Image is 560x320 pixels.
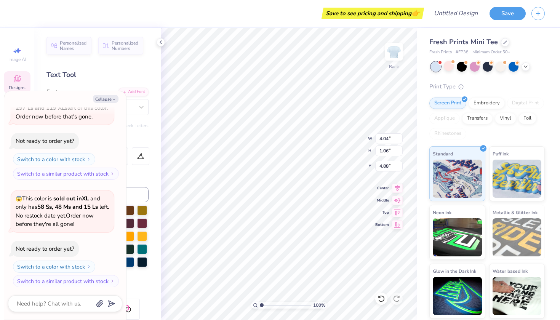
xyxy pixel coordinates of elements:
img: Switch to a similar product with stock [110,279,115,283]
div: Rhinestones [429,128,466,139]
div: Vinyl [495,113,516,124]
div: Foil [518,113,536,124]
span: Fresh Prints [429,49,452,56]
div: Add Font [118,88,149,96]
span: Minimum Order: 50 + [472,49,510,56]
div: Save to see pricing and shipping [323,8,422,19]
img: Glow in the Dark Ink [433,277,482,315]
span: Personalized Numbers [112,40,139,51]
strong: 58 Ss, 48 Ms and 15 Ls [37,203,98,211]
span: Image AI [8,56,26,62]
div: Back [389,63,399,70]
span: Top [375,210,389,215]
button: Switch to a similar product with stock [13,275,119,287]
span: Glow in the Dark Ink [433,267,476,275]
span: Neon Ink [433,208,451,216]
button: Switch to a color with stock [13,153,95,165]
img: Standard [433,160,482,198]
div: Not ready to order yet? [16,137,74,145]
img: Puff Ink [493,160,542,198]
span: Fresh Prints Mini Tee [429,37,498,46]
img: Neon Ink [433,218,482,256]
div: Embroidery [469,98,505,109]
span: There are only left of this color. Order now before that's gone. [16,96,108,120]
span: 👉 [411,8,420,18]
span: Middle [375,198,389,203]
strong: sold out in XL [53,195,89,202]
span: 100 % [313,302,325,309]
span: Puff Ink [493,150,509,158]
span: Water based Ink [493,267,528,275]
span: This color is and only has left . No restock date yet. Order now before they're all gone! [16,195,109,228]
span: Metallic & Glitter Ink [493,208,538,216]
button: Collapse [93,95,118,103]
div: Not ready to order yet? [16,245,74,253]
div: Digital Print [507,98,544,109]
div: Text Tool [46,70,149,80]
img: Back [386,44,402,59]
img: Water based Ink [493,277,542,315]
span: 😱 [16,195,22,202]
span: Center [375,186,389,191]
img: Switch to a color with stock [86,157,91,162]
span: Standard [433,150,453,158]
label: Font [46,88,58,96]
div: Applique [429,113,460,124]
input: Untitled Design [428,6,484,21]
button: Save [490,7,526,20]
span: Bottom [375,222,389,227]
div: Print Type [429,82,545,91]
img: Metallic & Glitter Ink [493,218,542,256]
span: Designs [9,85,26,91]
img: Switch to a color with stock [86,264,91,269]
span: Personalized Names [60,40,87,51]
span: # FP38 [456,49,469,56]
img: Switch to a similar product with stock [110,171,115,176]
div: Transfers [462,113,493,124]
div: Screen Print [429,98,466,109]
button: Switch to a similar product with stock [13,168,119,180]
button: Switch to a color with stock [13,261,95,273]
